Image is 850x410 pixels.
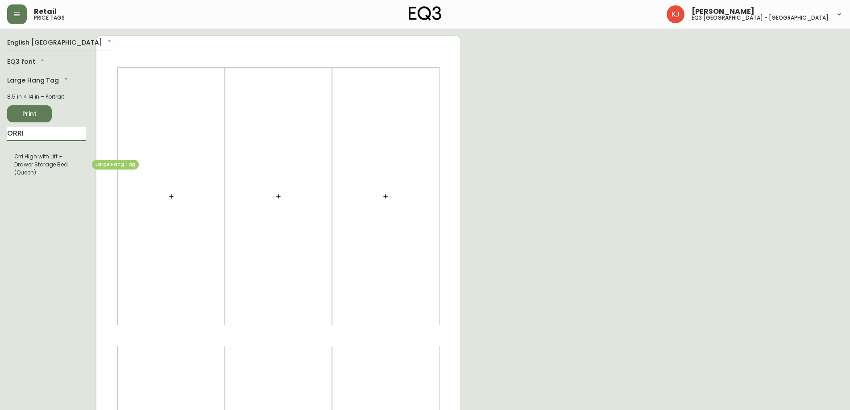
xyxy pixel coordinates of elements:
div: EQ3 font [7,55,46,70]
img: 24a625d34e264d2520941288c4a55f8e [667,5,684,23]
div: Large Hang Tag [7,74,70,88]
input: Search [7,127,86,141]
span: Print [14,108,45,120]
div: English [GEOGRAPHIC_DATA] [7,36,113,50]
li: Orri High with Lift + Drawer Storage Bed (Queen) [7,149,86,180]
h5: eq3 [GEOGRAPHIC_DATA] - [GEOGRAPHIC_DATA] [692,15,829,21]
h5: price tags [34,15,65,21]
button: Print [7,105,52,122]
div: 8.5 in × 14 in – Portrait [7,93,86,101]
span: Retail [34,8,57,15]
img: logo [409,6,442,21]
span: [PERSON_NAME] [692,8,755,15]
